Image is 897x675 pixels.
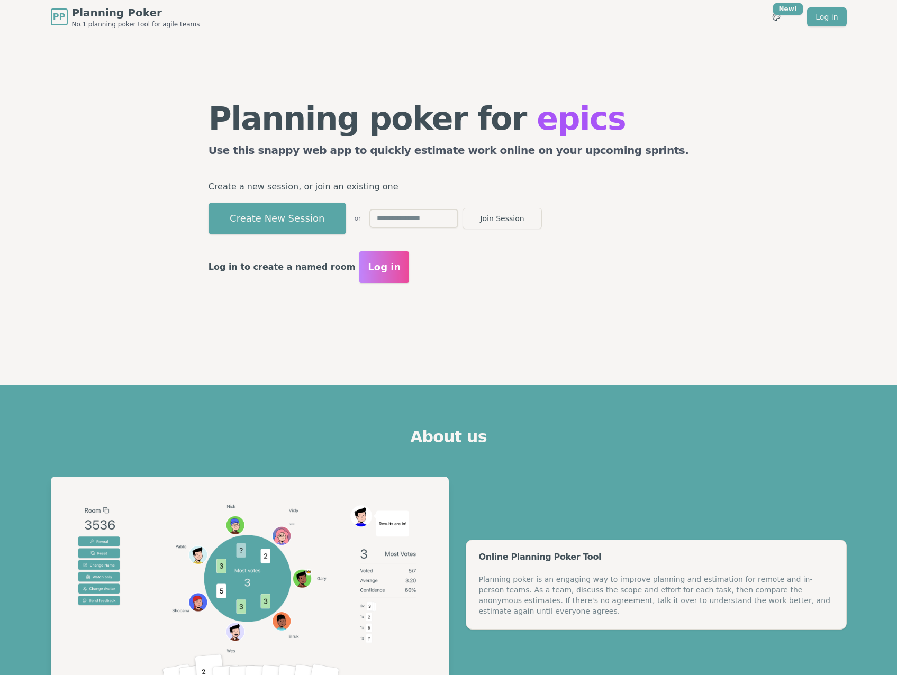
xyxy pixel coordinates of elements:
button: Create New Session [209,203,346,234]
button: Log in [359,251,409,283]
span: PP [53,11,65,23]
h2: About us [51,427,847,451]
button: Join Session [463,208,542,229]
span: epics [537,100,626,137]
p: Log in to create a named room [209,260,356,275]
div: Online Planning Poker Tool [479,553,833,561]
h2: Use this snappy web app to quickly estimate work online on your upcoming sprints. [209,143,689,162]
button: New! [767,7,786,26]
a: Log in [807,7,846,26]
p: Create a new session, or join an existing one [209,179,689,194]
div: Planning poker is an engaging way to improve planning and estimation for remote and in-person tea... [479,574,833,616]
h1: Planning poker for [209,103,689,134]
span: or [355,214,361,223]
span: Planning Poker [72,5,200,20]
span: Log in [368,260,401,275]
a: PPPlanning PokerNo.1 planning poker tool for agile teams [51,5,200,29]
span: No.1 planning poker tool for agile teams [72,20,200,29]
div: New! [773,3,803,15]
